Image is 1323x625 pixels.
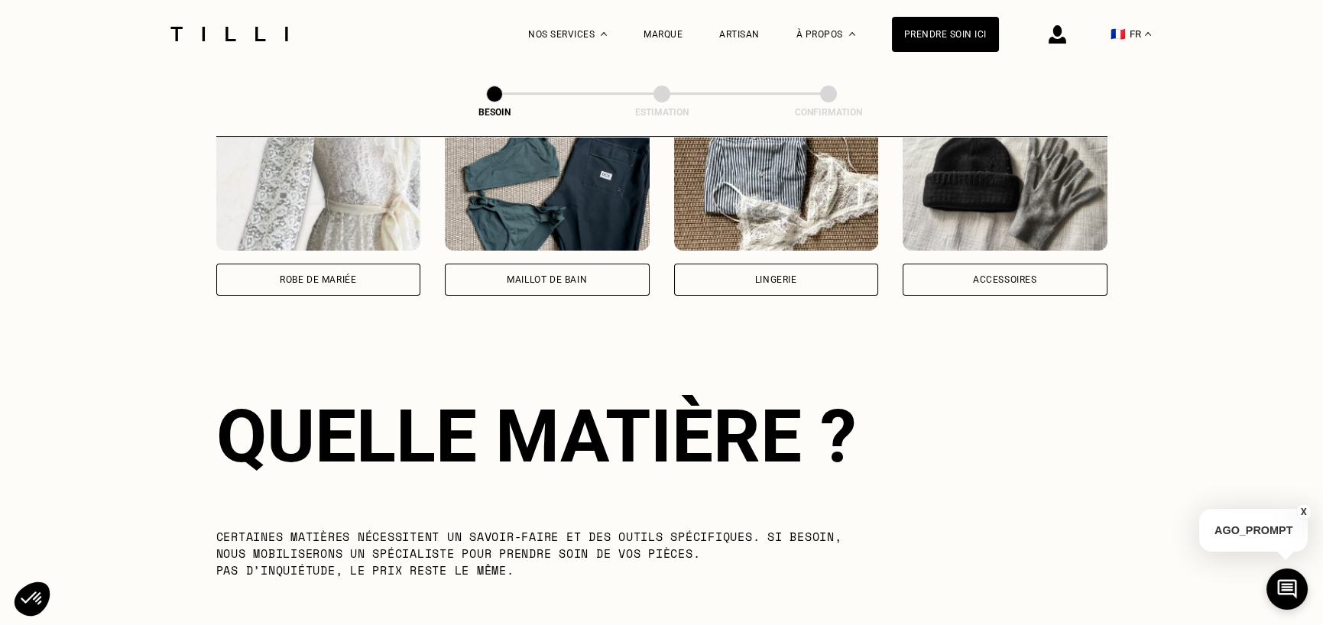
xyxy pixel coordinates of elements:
img: Menu déroulant [601,32,607,36]
div: Confirmation [752,107,905,118]
img: menu déroulant [1145,32,1151,36]
img: Tilli retouche votre Accessoires [903,113,1107,251]
img: Tilli retouche votre Lingerie [674,113,879,251]
div: Quelle matière ? [216,393,1107,479]
img: Tilli retouche votre Robe de mariée [216,113,421,251]
p: AGO_PROMPT [1199,509,1308,552]
a: Artisan [719,29,760,40]
div: Accessoires [973,275,1037,284]
img: Tilli retouche votre Maillot de bain [445,113,650,251]
div: Maillot de bain [507,275,587,284]
img: icône connexion [1049,25,1066,44]
div: Estimation [585,107,738,118]
span: 🇫🇷 [1111,27,1126,41]
div: Lingerie [755,275,797,284]
img: Menu déroulant à propos [849,32,855,36]
img: Logo du service de couturière Tilli [165,27,293,41]
a: Prendre soin ici [892,17,999,52]
div: Robe de mariée [280,275,356,284]
p: Certaines matières nécessitent un savoir-faire et des outils spécifiques. Si besoin, nous mobilis... [216,528,874,578]
a: Marque [644,29,683,40]
div: Besoin [418,107,571,118]
button: X [1296,504,1312,520]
